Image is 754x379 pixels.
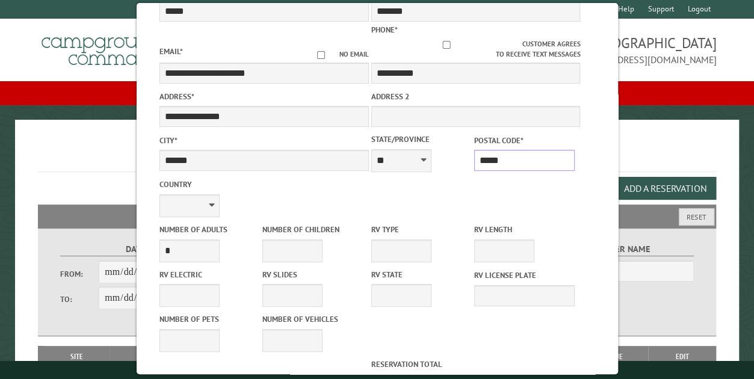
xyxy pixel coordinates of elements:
[38,139,717,172] h1: Reservations
[262,313,362,325] label: Number of Vehicles
[110,346,196,368] th: Dates
[44,346,110,368] th: Site
[371,91,580,102] label: Address 2
[371,41,522,49] input: Customer agrees to receive text messages
[371,359,580,370] label: Reservation Total
[613,177,716,200] button: Add a Reservation
[371,269,471,280] label: RV State
[262,269,362,280] label: RV Slides
[159,224,259,235] label: Number of Adults
[648,346,716,368] th: Edit
[159,313,259,325] label: Number of Pets
[474,270,574,281] label: RV License Plate
[371,224,471,235] label: RV Type
[60,294,99,305] label: To:
[159,135,368,146] label: City
[60,268,99,280] label: From:
[38,205,717,227] h2: Filters
[159,269,259,280] label: RV Electric
[302,51,339,59] input: No email
[262,224,362,235] label: Number of Children
[474,135,574,146] label: Postal Code
[474,224,574,235] label: RV Length
[371,39,580,60] label: Customer agrees to receive text messages
[60,242,216,256] label: Dates
[679,208,714,226] button: Reset
[371,25,397,35] label: Phone
[159,179,368,190] label: Country
[159,91,368,102] label: Address
[371,134,471,145] label: State/Province
[159,46,182,57] label: Email
[302,49,368,60] label: No email
[38,23,188,70] img: Campground Commander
